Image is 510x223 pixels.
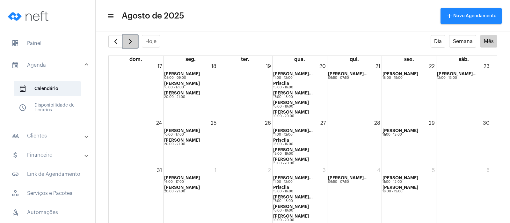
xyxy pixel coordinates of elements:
[273,62,327,119] td: 20 de agosto de 2025
[373,119,382,127] a: 28 de agosto de 2025
[164,143,200,146] div: 20:00 - 21:00
[164,185,200,190] strong: [PERSON_NAME]
[163,166,218,223] td: 1 de setembro de 2025
[218,62,273,119] td: 19 de agosto de 2025
[265,62,272,71] a: 19 de agosto de 2025
[240,56,251,63] a: terça-feira
[19,104,26,112] span: sidenav icon
[328,176,368,180] strong: [PERSON_NAME]...
[437,72,477,76] strong: [PERSON_NAME]...
[273,152,309,156] div: 18:00 - 19:00
[164,129,200,133] strong: [PERSON_NAME]
[11,190,19,197] span: sidenav icon
[273,219,309,222] div: 19:00 - 20:00
[155,119,163,127] a: 24 de agosto de 2025
[123,35,138,48] button: Próximo Mês
[382,72,418,76] strong: [PERSON_NAME]
[382,133,418,137] div: 11:00 - 12:00
[184,56,197,63] a: segunda-feira
[273,72,313,76] strong: [PERSON_NAME]...
[374,62,382,71] a: 21 de agosto de 2025
[273,100,309,105] strong: [PERSON_NAME]
[382,190,418,193] div: 18:00 - 19:00
[11,151,85,159] mat-panel-title: Financeiro
[441,8,502,24] button: Novo Agendamento
[273,105,309,108] div: 18:00 - 19:00
[382,166,436,223] td: 5 de setembro de 2025
[209,119,218,127] a: 25 de agosto de 2025
[436,119,491,166] td: 30 de agosto de 2025
[164,176,200,180] strong: [PERSON_NAME]
[437,76,477,80] div: 12:00 - 13:00
[273,95,313,99] div: 17:00 - 18:00
[382,129,418,133] strong: [PERSON_NAME]
[164,91,200,95] strong: [PERSON_NAME]
[273,110,309,114] strong: [PERSON_NAME]
[436,166,491,223] td: 6 de setembro de 2025
[273,129,313,133] strong: [PERSON_NAME]...
[273,148,309,152] strong: [PERSON_NAME]
[14,81,81,96] span: Calendário
[273,180,313,184] div: 11:00 - 12:00
[273,81,289,85] strong: Priscila
[267,166,272,175] a: 2 de setembro de 2025
[327,119,382,166] td: 28 de agosto de 2025
[403,56,415,63] a: sexta-feira
[213,166,218,175] a: 1 de setembro de 2025
[328,180,368,184] div: 06:50 - 07:50
[273,209,309,212] div: 18:00 - 19:00
[4,75,95,124] div: sidenav iconAgenda
[164,81,200,85] strong: [PERSON_NAME]
[457,56,470,63] a: sábado
[485,166,491,175] a: 6 de setembro de 2025
[482,119,491,127] a: 30 de agosto de 2025
[11,132,19,140] mat-icon: sidenav icon
[319,119,327,127] a: 27 de agosto de 2025
[273,195,313,199] strong: [PERSON_NAME]...
[480,35,497,48] button: Mês
[327,62,382,119] td: 21 de agosto de 2025
[164,86,200,89] div: 16:00 - 17:00
[273,157,309,161] strong: [PERSON_NAME]
[273,138,289,142] strong: Priscila
[164,72,200,76] strong: [PERSON_NAME]
[109,119,163,166] td: 24 de agosto de 2025
[273,76,313,80] div: 11:00 - 12:00
[6,36,89,51] span: Painel
[273,185,289,190] strong: Priscila
[382,62,436,119] td: 22 de agosto de 2025
[273,190,293,193] div: 15:00 - 16:00
[218,119,273,166] td: 26 de agosto de 2025
[382,176,418,180] strong: [PERSON_NAME]
[156,166,163,175] a: 31 de agosto de 2025
[6,167,89,182] span: Link de Agendamento
[318,62,327,71] a: 20 de agosto de 2025
[446,12,453,20] mat-icon: add
[4,147,95,163] mat-expansion-panel-header: sidenav iconFinanceiro
[428,62,436,71] a: 22 de agosto de 2025
[321,166,327,175] a: 3 de setembro de 2025
[273,199,313,203] div: 17:00 - 18:00
[19,85,26,93] span: sidenav icon
[107,12,113,20] mat-icon: sidenav icon
[164,190,200,193] div: 20:00 - 21:00
[382,76,418,80] div: 18:00 - 19:00
[156,62,163,71] a: 17 de agosto de 2025
[264,119,272,127] a: 26 de agosto de 2025
[273,204,309,209] strong: [PERSON_NAME]
[382,119,436,166] td: 29 de agosto de 2025
[210,62,218,71] a: 18 de agosto de 2025
[6,186,89,201] span: Serviços e Pacotes
[163,62,218,119] td: 18 de agosto de 2025
[218,166,273,223] td: 2 de setembro de 2025
[164,180,200,184] div: 16:00 - 17:00
[11,209,19,216] span: sidenav icon
[142,35,160,48] button: Hoje
[293,56,306,63] a: quarta-feira
[273,176,313,180] strong: [PERSON_NAME]...
[449,35,476,48] button: Semana
[164,95,200,99] div: 20:00 - 21:00
[273,214,309,218] strong: [PERSON_NAME]
[382,180,418,184] div: 11:00 - 12:00
[164,76,200,80] div: 08:00 - 09:00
